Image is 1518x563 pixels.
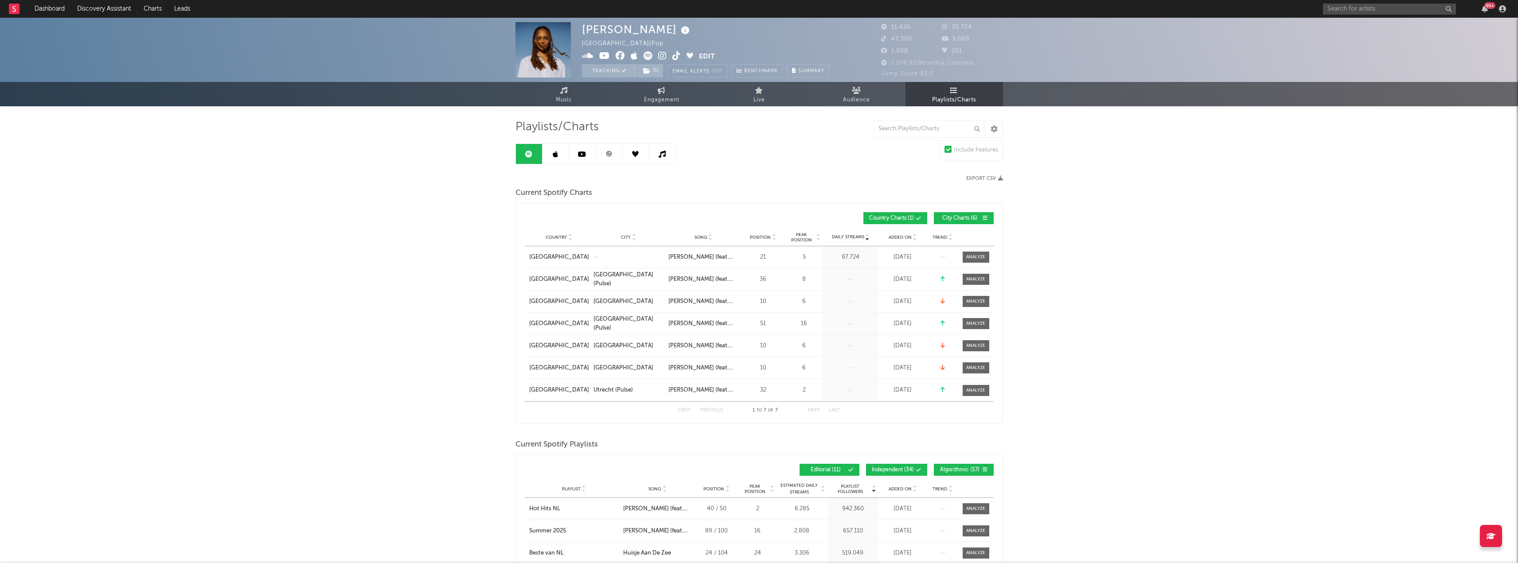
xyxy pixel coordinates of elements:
[668,253,739,262] a: [PERSON_NAME] (feat. Snelle)
[805,467,846,473] span: Editorial ( 11 )
[788,253,821,262] div: 5
[529,364,589,373] a: [GEOGRAPHIC_DATA]
[529,549,619,558] a: Beste van NL
[743,275,783,284] div: 36
[830,484,871,494] span: Playlist Followers
[593,364,664,373] a: [GEOGRAPHIC_DATA]
[593,364,653,373] div: [GEOGRAPHIC_DATA]
[874,120,984,138] input: Search Playlists/Charts
[741,484,769,494] span: Peak Position
[779,505,825,513] div: 6.285
[832,234,864,241] span: Daily Streams
[788,275,821,284] div: 8
[889,486,912,492] span: Added On
[644,95,679,105] span: Engagement
[529,527,566,536] div: Summer 2025
[881,364,925,373] div: [DATE]
[593,315,664,332] a: [GEOGRAPHIC_DATA] (Pulse)
[582,64,637,78] button: Tracking
[881,549,925,558] div: [DATE]
[593,297,664,306] a: [GEOGRAPHIC_DATA]
[515,122,599,132] span: Playlists/Charts
[1323,4,1456,15] input: Search for artists
[648,486,661,492] span: Song
[788,386,821,395] div: 2
[668,297,739,306] a: [PERSON_NAME] (feat. Snelle)
[556,95,572,105] span: Music
[668,386,739,395] div: [PERSON_NAME] (feat. Snelle)
[830,505,876,513] div: 942.360
[881,48,908,54] span: 1.000
[699,51,715,62] button: Edit
[750,235,771,240] span: Position
[757,408,762,412] span: to
[562,486,581,492] span: Playlist
[621,235,631,240] span: City
[712,69,722,74] em: Off
[623,505,692,513] div: [PERSON_NAME] (feat. Snelle)
[881,527,925,536] div: [DATE]
[788,319,821,328] div: 16
[700,408,723,413] button: Previous
[942,48,962,54] span: 201
[667,64,727,78] button: Email AlertsOff
[515,82,613,106] a: Music
[863,212,927,224] button: Country Charts(1)
[697,549,737,558] div: 24 / 104
[934,212,994,224] button: City Charts(6)
[1484,2,1495,9] div: 99 +
[881,386,925,395] div: [DATE]
[668,319,739,328] a: [PERSON_NAME] (feat. Snelle)
[593,271,664,288] a: [GEOGRAPHIC_DATA] (Pulse)
[741,405,790,416] div: 1 7 7
[800,464,859,476] button: Editorial(11)
[798,69,824,74] span: Summary
[703,486,724,492] span: Position
[593,297,653,306] div: [GEOGRAPHIC_DATA]
[593,342,664,350] a: [GEOGRAPHIC_DATA]
[881,24,911,30] span: 11.426
[940,216,980,221] span: City Charts ( 6 )
[808,408,820,413] button: Next
[623,549,671,558] div: Huisje Aan De Zee
[779,527,825,536] div: 2.808
[529,275,589,284] a: [GEOGRAPHIC_DATA]
[942,36,969,42] span: 3.080
[872,467,914,473] span: Independent ( 34 )
[869,216,914,221] span: Country Charts ( 1 )
[779,549,825,558] div: 3.306
[695,235,707,240] span: Song
[743,297,783,306] div: 10
[942,24,972,30] span: 25.724
[788,364,821,373] div: 6
[933,235,947,240] span: Trend
[825,253,876,262] div: 97.724
[529,527,619,536] a: Summer 2025
[744,66,778,77] span: Benchmark
[529,319,589,328] div: [GEOGRAPHIC_DATA]
[529,297,589,306] a: [GEOGRAPHIC_DATA]
[668,364,739,373] div: [PERSON_NAME] (feat. Snelle)
[932,95,976,105] span: Playlists/Charts
[741,505,774,513] div: 2
[582,39,674,49] div: [GEOGRAPHIC_DATA] | Pop
[788,342,821,350] div: 6
[866,464,927,476] button: Independent(34)
[529,505,619,513] a: Hot Hits NL
[668,275,739,284] div: [PERSON_NAME] (feat. Snelle)
[787,64,829,78] button: Summary
[678,408,691,413] button: First
[881,275,925,284] div: [DATE]
[623,527,692,536] div: [PERSON_NAME] (feat. Snelle)
[668,342,739,350] div: [PERSON_NAME] (feat. Snelle)
[515,188,592,198] span: Current Spotify Charts
[529,549,564,558] div: Beste van NL
[934,464,994,476] button: Algorithmic(57)
[741,527,774,536] div: 16
[638,64,663,78] button: (1)
[933,486,947,492] span: Trend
